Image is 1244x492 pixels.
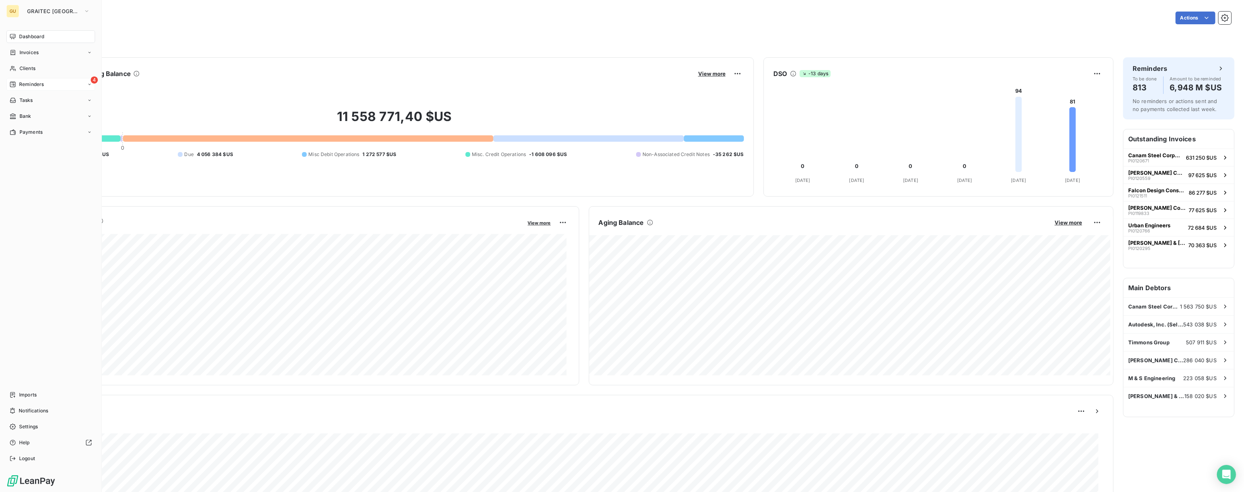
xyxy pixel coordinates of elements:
[19,33,44,40] span: Dashboard
[1128,339,1170,346] span: Timmons Group
[1189,207,1217,213] span: 77 625 $US
[1055,219,1082,226] span: View more
[197,151,233,158] span: 4 056 384 $US
[1128,375,1176,381] span: M & S Engineering
[1217,465,1236,484] div: Open Intercom Messenger
[1128,170,1185,176] span: [PERSON_NAME] Construction
[1128,321,1183,328] span: Autodesk, Inc. (Self Bill)
[1128,152,1183,158] span: Canam Steel Corporation ([GEOGRAPHIC_DATA])
[1133,81,1157,94] h4: 813
[1011,178,1026,183] tspan: [DATE]
[1128,211,1149,216] span: PI0119833
[1128,205,1186,211] span: [PERSON_NAME] Construction
[308,151,359,158] span: Misc Debit Operations
[45,109,744,133] h2: 11 558 771,40 $US
[1186,339,1217,346] span: 507 911 $US
[1189,189,1217,196] span: 86 277 $US
[1128,222,1170,228] span: Urban Engineers
[1128,176,1151,181] span: PI0120559
[1186,154,1217,161] span: 631 250 $US
[6,474,56,487] img: Logo LeanPay
[1180,303,1217,310] span: 1 563 750 $US
[1065,178,1080,183] tspan: [DATE]
[19,129,43,136] span: Payments
[1170,76,1222,81] span: Amount to be reminded
[1128,187,1186,193] span: Falcon Design Consultants
[800,70,831,77] span: -13 days
[19,49,39,56] span: Invoices
[1128,303,1180,310] span: Canam Steel Corporation ([GEOGRAPHIC_DATA])
[528,220,551,226] span: View more
[849,178,864,183] tspan: [DATE]
[1188,242,1217,248] span: 70 363 $US
[1123,219,1234,236] button: Urban EngineersPI012076672 684 $US
[1188,172,1217,178] span: 97 625 $US
[1052,219,1084,226] button: View more
[121,144,124,151] span: 0
[1170,81,1222,94] h4: 6,948 M $US
[1183,321,1217,328] span: 543 038 $US
[642,151,710,158] span: Non-Associated Credit Notes
[19,455,35,462] span: Logout
[1123,166,1234,184] button: [PERSON_NAME] ConstructionPI012055997 625 $US
[957,178,972,183] tspan: [DATE]
[696,70,728,77] button: View more
[1128,246,1151,251] span: PI0120295
[1123,148,1234,166] button: Canam Steel Corporation ([GEOGRAPHIC_DATA])PI0120671631 250 $US
[1183,375,1217,381] span: 223 058 $US
[1183,357,1217,363] span: 286 040 $US
[19,407,48,414] span: Notifications
[1133,64,1167,73] h6: Reminders
[19,391,37,398] span: Imports
[713,151,744,158] span: -35 262 $US
[698,70,726,77] span: View more
[903,178,918,183] tspan: [DATE]
[1176,12,1215,24] button: Actions
[19,113,31,120] span: Bank
[184,151,193,158] span: Due
[19,65,35,72] span: Clients
[1184,393,1217,399] span: 158 020 $US
[529,151,567,158] span: -1 608 096 $US
[1128,193,1147,198] span: PI0121511
[1128,357,1183,363] span: [PERSON_NAME] Construction
[1123,278,1234,297] h6: Main Debtors
[526,219,553,226] button: View more
[27,8,80,14] span: GRAITEC [GEOGRAPHIC_DATA]
[1128,393,1184,399] span: [PERSON_NAME] & [PERSON_NAME] Construction
[1128,228,1150,233] span: PI0120766
[45,226,522,234] span: Monthly Revenue
[19,423,38,430] span: Settings
[1123,236,1234,254] button: [PERSON_NAME] & [PERSON_NAME] ConstructionPI012029570 363 $US
[91,76,98,84] span: 4
[6,5,19,18] div: GU
[472,151,526,158] span: Misc. Credit Operations
[1128,158,1149,163] span: PI0120671
[795,178,810,183] tspan: [DATE]
[1123,184,1234,201] button: Falcon Design ConsultantsPI012151186 277 $US
[362,151,396,158] span: 1 272 577 $US
[1133,76,1157,81] span: To be done
[19,97,33,104] span: Tasks
[1123,201,1234,219] button: [PERSON_NAME] ConstructionPI011983377 625 $US
[1123,129,1234,148] h6: Outstanding Invoices
[1128,240,1185,246] span: [PERSON_NAME] & [PERSON_NAME] Construction
[599,218,644,227] h6: Aging Balance
[6,436,95,449] a: Help
[773,69,787,78] h6: DSO
[19,81,44,88] span: Reminders
[19,439,30,446] span: Help
[1133,98,1217,112] span: No reminders or actions sent and no payments collected last week.
[1188,225,1217,231] span: 72 684 $US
